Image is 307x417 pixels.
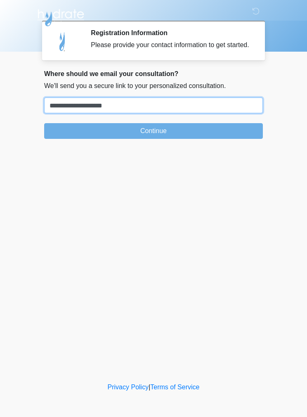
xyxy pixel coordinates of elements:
[50,29,75,54] img: Agent Avatar
[44,70,263,78] h2: Where should we email your consultation?
[44,81,263,91] p: We'll send you a secure link to your personalized consultation.
[149,384,150,391] a: |
[150,384,199,391] a: Terms of Service
[44,123,263,139] button: Continue
[91,40,250,50] div: Please provide your contact information to get started.
[36,6,85,27] img: Hydrate IV Bar - Flagstaff Logo
[108,384,149,391] a: Privacy Policy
